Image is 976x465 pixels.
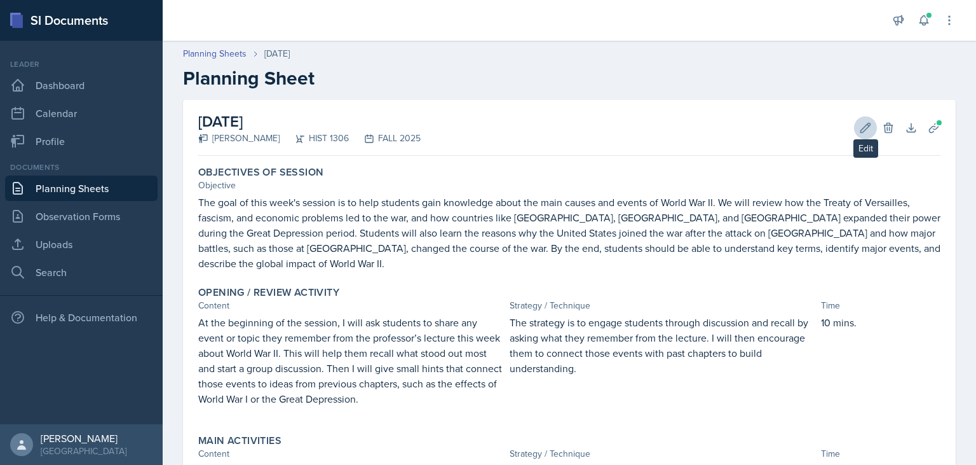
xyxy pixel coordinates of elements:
div: [GEOGRAPHIC_DATA] [41,445,126,457]
div: Time [821,299,940,312]
div: Time [821,447,940,461]
h2: Planning Sheet [183,67,956,90]
div: [PERSON_NAME] [41,432,126,445]
div: Leader [5,59,158,70]
label: Objectives of Session [198,166,323,179]
div: Content [198,299,505,312]
div: FALL 2025 [349,132,421,145]
p: The strategy is to engage students through discussion and recall by asking what they remember fro... [510,315,816,376]
p: The goal of this week's session is to help students gain knowledge about the main causes and even... [198,195,940,271]
div: Strategy / Technique [510,447,816,461]
a: Dashboard [5,73,158,98]
a: Planning Sheets [5,176,158,201]
a: Uploads [5,232,158,257]
div: Help & Documentation [5,305,158,330]
a: Planning Sheets [183,47,247,60]
a: Search [5,260,158,285]
h2: [DATE] [198,110,421,133]
label: Main Activities [198,434,281,447]
div: [PERSON_NAME] [198,132,280,145]
div: HIST 1306 [280,132,349,145]
a: Profile [5,128,158,154]
div: Documents [5,162,158,173]
p: 10 mins. [821,315,940,330]
label: Opening / Review Activity [198,286,339,299]
a: Observation Forms [5,204,158,229]
div: Content [198,447,505,461]
button: Edit [854,116,877,139]
div: Objective [198,179,940,192]
a: Calendar [5,101,158,126]
div: [DATE] [264,47,290,60]
p: At the beginning of the session, I will ask students to share any event or topic they remember fr... [198,315,505,406]
div: Strategy / Technique [510,299,816,312]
